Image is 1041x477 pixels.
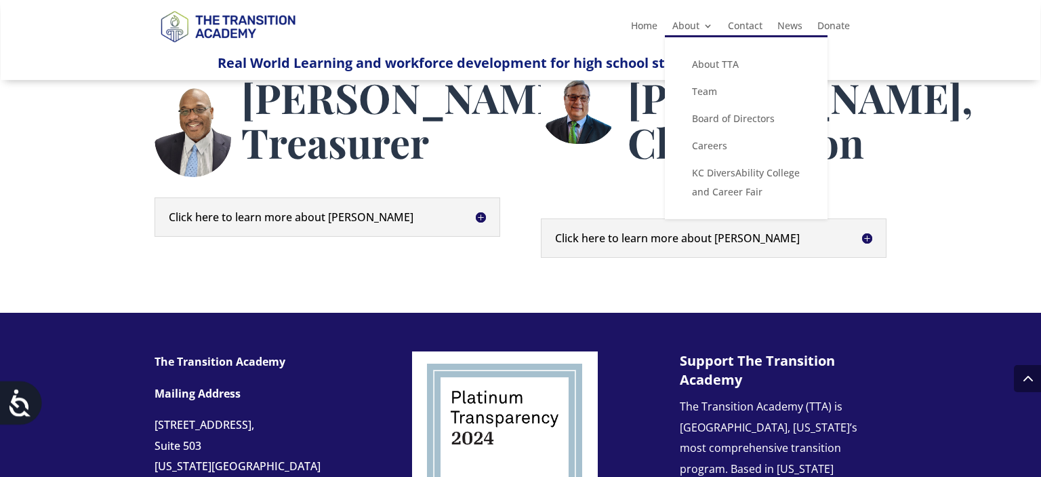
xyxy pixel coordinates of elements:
[155,436,371,456] div: Suite 503
[680,351,876,396] h3: Support The Transition Academy
[628,70,973,169] span: [PERSON_NAME], Chairperson
[678,159,814,206] a: KC DiversAbility College and Career Fair
[672,21,713,36] a: About
[777,21,802,36] a: News
[678,78,814,105] a: Team
[678,105,814,132] a: Board of Directors
[631,21,657,36] a: Home
[728,21,762,36] a: Contact
[155,354,285,369] strong: The Transition Academy
[169,212,486,223] h5: Click here to learn more about [PERSON_NAME]
[155,415,371,435] div: [STREET_ADDRESS],
[155,2,301,50] img: TTA Brand_TTA Primary Logo_Horizontal_Light BG
[678,132,814,159] a: Careers
[155,456,371,476] div: [US_STATE][GEOGRAPHIC_DATA]
[241,70,586,169] span: [PERSON_NAME], Treasurer
[218,54,823,72] span: Real World Learning and workforce development for high school students with disabilities
[155,40,301,53] a: Logo-Noticias
[555,233,872,244] h5: Click here to learn more about [PERSON_NAME]
[817,21,850,36] a: Donate
[155,386,241,401] strong: Mailing Address
[678,51,814,78] a: About TTA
